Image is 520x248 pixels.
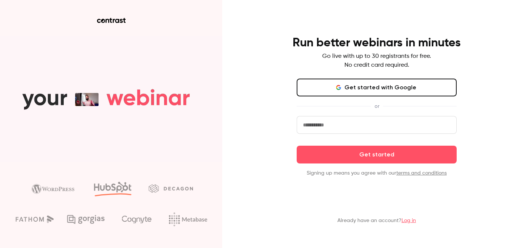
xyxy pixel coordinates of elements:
img: decagon [149,184,193,192]
p: Go live with up to 30 registrants for free. No credit card required. [322,52,431,70]
p: Already have an account? [337,217,416,224]
p: Signing up means you agree with our [297,169,457,177]
button: Get started [297,146,457,163]
a: Log in [401,218,416,223]
a: terms and conditions [396,171,447,176]
h4: Run better webinars in minutes [293,36,461,50]
span: or [371,102,383,110]
button: Get started with Google [297,79,457,96]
